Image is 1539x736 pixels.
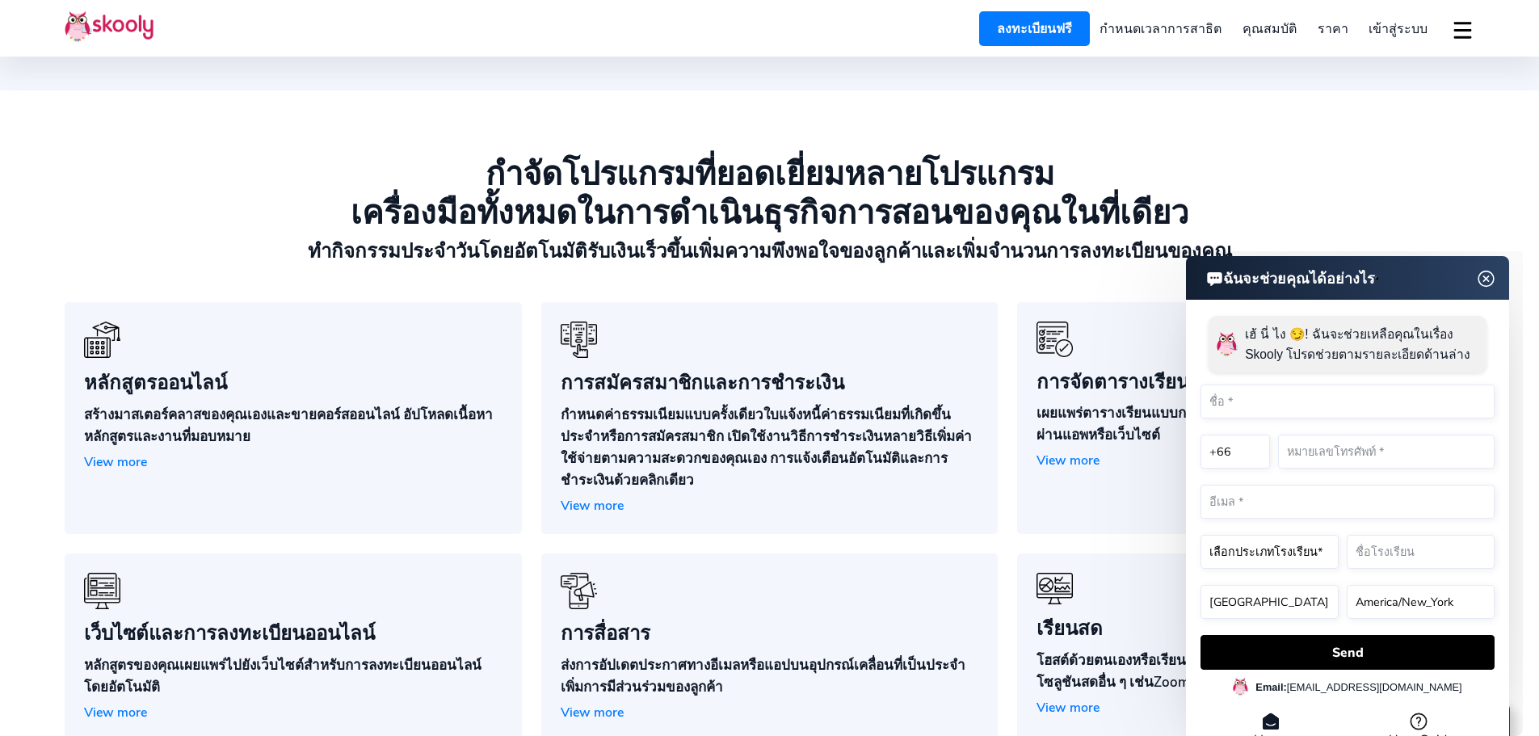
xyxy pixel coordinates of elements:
div: กำหนดค่าธรรมเนียมแบบครั้งเดียวใบแจ้งหนี้ค่าธรรมเนียมที่เกิดขึ้นประจำหรือการสมัครสมาชิก เปิดใช้งาน... [561,403,979,490]
div: การจัดตารางเรียนและการจอง [1037,370,1455,394]
div: การสมัครสมาชิกและการชำระเงิน [561,371,979,395]
span: เข้าสู่ระบบ [1369,20,1428,38]
span: View more [561,497,624,515]
div: เครื่องมือทั้งหมดในการดำเนินธุรกิจการสอนของคุณในที่เดียว [65,194,1474,233]
a: คุณสมบัติ [1232,15,1307,43]
img: icon-benefits-1 [84,322,120,358]
div: การสื่อสาร [561,621,979,646]
div: เรียนสด [1037,616,1455,641]
div: ส่งการอัปเดตประกาศทางอีเมลหรือแอปบนอุปกรณ์เคลื่อนที่เป็นประจำ เพิ่มการมีส่วนร่วมของลูกค้า [561,654,979,697]
img: icon-benefits-2 [561,322,597,358]
div: เว็บไซต์และการลงทะเบียนออนไลน์ [84,621,502,646]
img: icon-benefits-6 [1037,573,1073,604]
span: View more [561,704,624,721]
span: View more [84,704,147,721]
a: icon-benefits-3การจัดตารางเรียนและการจองเผยแพร่ตารางเรียนแบบกลุ่มหรือส่วนตัว เปิดใช้งานการจองออนไ... [1017,302,1474,533]
span: ราคา [1318,20,1348,38]
img: icon-benefits-4 [84,573,120,609]
span: View more [1037,699,1100,717]
button: dropdown menu [1451,11,1474,48]
a: icon-benefits-1หลักสูตรออนไลน์สร้างมาสเตอร์คลาสของคุณเองและขายคอร์สออนไลน์ อัปโหลดเนื้อหาหลักสูตร... [65,302,522,533]
a: กำหนดเวลาการสาธิต [1090,15,1233,43]
span: View more [84,453,147,471]
div: หลักสูตรออนไลน์ [84,371,502,395]
img: icon-benefits-3 [1037,322,1073,357]
a: ลงทะเบียนฟรี [979,11,1090,46]
div: ทำกิจกรรมประจำวันโดยอัตโนมัติรับเงินเร็วขึ้นเพิ่มความพึงพอใจของลูกค้าและเพิ่มจำนวนการลงทะเบียนของคุณ [65,239,1474,263]
div: เผยแพร่ตารางเรียนแบบกลุ่มหรือส่วนตัว เปิดใช้งานการจองออนไลน์ผ่านแอพหรือเว็บไซต์ [1037,402,1455,445]
img: icon-benefits-5 [561,573,597,609]
span: View more [1037,452,1100,469]
a: เข้าสู่ระบบ [1358,15,1438,43]
a: ราคา [1307,15,1359,43]
div: หลักสูตรของคุณเผยแพร่ไปยังเว็บไซต์สำหรับการลงทะเบียนออนไลน์โดยอัตโนมัติ [84,654,502,697]
div: โฮสต์ด้วยตนเองหรือเรียนสดได้อย่างราบรื่น หรือรวมเข้ากับโซลูชันสดอื่น ๆ เช่น อื่น ๆ [1037,649,1455,692]
a: icon-benefits-2การสมัครสมาชิกและการชำระเงินกำหนดค่าธรรมเนียมแบบครั้งเดียวใบแจ้งหนี้ค่าธรรมเนียมที... [541,302,999,533]
div: กำจัดโปรแกรมที่ยอดเยี่ยมหลายโปรแกรม [65,155,1474,194]
div: สร้างมาสเตอร์คลาสของคุณเองและขายคอร์สออนไลน์ อัปโหลดเนื้อหาหลักสูตรและงานที่มอบหมาย [84,403,502,447]
img: Skooly [65,11,153,42]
